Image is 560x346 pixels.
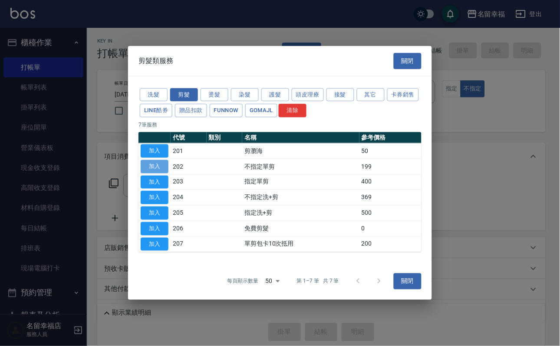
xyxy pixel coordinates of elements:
[242,143,359,159] td: 剪瀏海
[242,159,359,174] td: 不指定單剪
[141,175,168,189] button: 加入
[262,269,283,293] div: 50
[141,160,168,173] button: 加入
[357,88,385,101] button: 其它
[138,57,173,65] span: 剪髮類服務
[242,205,359,221] td: 指定洗+剪
[261,88,289,101] button: 護髮
[245,104,277,117] button: GOMAJL
[171,174,207,190] td: 203
[170,88,198,101] button: 剪髮
[171,159,207,174] td: 202
[242,236,359,252] td: 單剪包卡10次抵用
[201,88,228,101] button: 燙髮
[242,221,359,236] td: 免費剪髮
[242,132,359,143] th: 名稱
[210,104,243,117] button: FUNNOW
[231,88,259,101] button: 染髮
[297,277,339,285] p: 第 1–7 筆 共 7 筆
[171,190,207,206] td: 204
[171,221,207,236] td: 206
[359,236,422,252] td: 200
[359,143,422,159] td: 50
[359,159,422,174] td: 199
[387,88,419,101] button: 卡券銷售
[242,174,359,190] td: 指定單剪
[141,222,168,236] button: 加入
[171,143,207,159] td: 201
[141,191,168,204] button: 加入
[140,88,168,101] button: 洗髮
[227,277,259,285] p: 每頁顯示數量
[279,104,306,117] button: 清除
[207,132,243,143] th: 類別
[359,132,422,143] th: 參考價格
[326,88,354,101] button: 接髮
[359,174,422,190] td: 400
[359,190,422,206] td: 369
[171,132,207,143] th: 代號
[359,221,422,236] td: 0
[242,190,359,206] td: 不指定洗+剪
[394,273,422,289] button: 關閉
[359,205,422,221] td: 500
[138,121,422,129] p: 7 筆服務
[394,53,422,69] button: 關閉
[175,104,207,117] button: 贈品扣款
[141,144,168,158] button: 加入
[141,206,168,220] button: 加入
[171,205,207,221] td: 205
[171,236,207,252] td: 207
[292,88,324,101] button: 頭皮理療
[141,237,168,251] button: 加入
[140,104,172,117] button: LINE酷券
